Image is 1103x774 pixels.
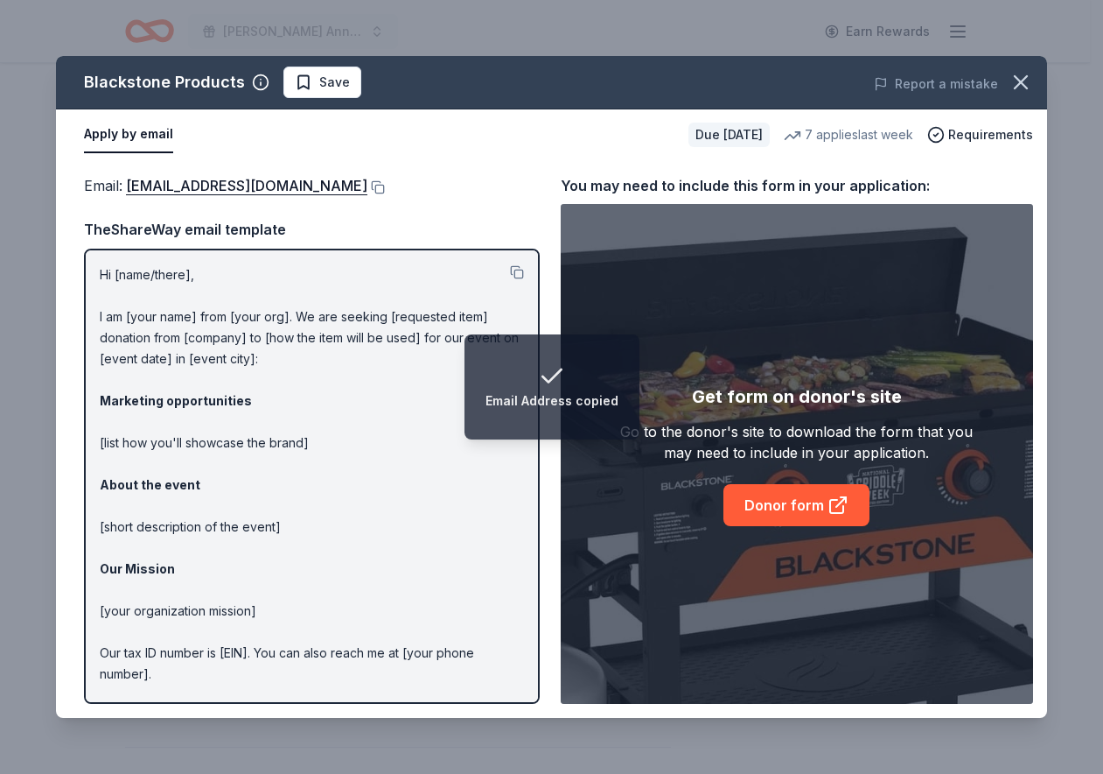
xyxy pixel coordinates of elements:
[319,72,350,93] span: Save
[100,561,175,576] strong: Our Mission
[84,177,367,194] span: Email :
[126,174,367,197] a: [EMAIL_ADDRESS][DOMAIN_NAME]
[84,68,245,96] div: Blackstone Products
[84,218,540,241] div: TheShareWay email template
[874,74,998,95] button: Report a mistake
[948,124,1033,145] span: Requirements
[485,391,618,412] div: Email Address copied
[688,123,770,147] div: Due [DATE]
[283,67,361,98] button: Save
[927,124,1033,145] button: Requirements
[84,116,173,153] button: Apply by email
[100,264,524,748] p: Hi [name/there], I am [your name] from [your org]. We are seeking [requested item] donation from ...
[692,383,902,411] div: Get form on donor's site
[561,174,1033,197] div: You may need to include this form in your application:
[723,484,869,526] a: Donor form
[608,421,986,463] div: Go to the donor's site to download the form that you may need to include in your application.
[784,124,913,145] div: 7 applies last week
[100,477,200,492] strong: About the event
[100,393,252,408] strong: Marketing opportunities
